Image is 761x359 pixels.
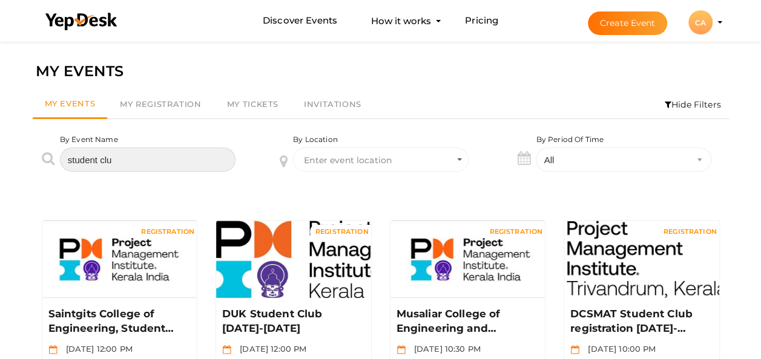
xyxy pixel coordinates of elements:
[222,307,362,336] p: DUK Student Club [DATE]-[DATE]
[304,99,361,109] span: Invitations
[304,155,392,166] span: Enter event location
[685,10,716,35] button: CA
[48,345,58,354] img: calendar.svg
[588,11,668,35] button: Create Event
[33,91,108,119] a: My Events
[465,10,498,32] a: Pricing
[293,147,469,172] span: Select box activate
[214,91,291,118] a: My Tickets
[120,99,201,109] span: My Registration
[570,345,579,354] img: calendar.svg
[291,91,374,118] a: Invitations
[60,147,236,172] input: Enter event name
[536,134,603,144] label: By Period Of Time
[36,60,726,83] div: MY EVENTS
[582,344,656,354] span: [DATE] 10:00 PM
[293,134,338,144] label: By Location
[222,345,231,354] img: calendar.svg
[60,134,118,144] label: By Event Name
[657,91,729,118] li: Hide Filters
[688,18,713,27] profile-pic: CA
[397,345,406,354] img: calendar.svg
[227,99,278,109] span: My Tickets
[408,344,481,354] span: [DATE] 10:30 PM
[60,344,133,354] span: [DATE] 12:00 PM
[688,10,713,34] div: CA
[263,10,337,32] a: Discover Events
[45,99,96,108] span: My Events
[107,91,214,118] a: My Registration
[367,10,435,32] button: How it works
[234,344,306,354] span: [DATE] 12:00 PM
[570,307,710,336] p: DCSMAT Student Club registration [DATE]-[DATE]
[397,307,536,336] p: Musaliar College of Engineering and Technology Student Club Registration 2025-26
[48,307,188,336] p: Saintgits College of Engineering, Student Club registration [DATE]-[DATE]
